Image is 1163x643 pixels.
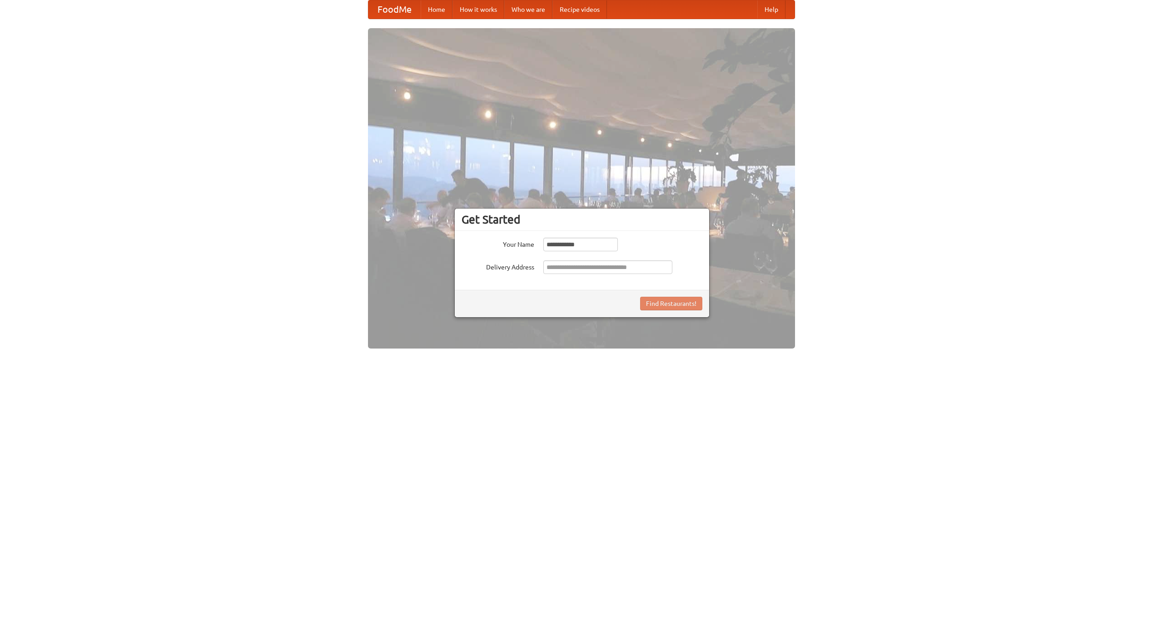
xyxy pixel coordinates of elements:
a: Who we are [504,0,552,19]
a: Help [757,0,785,19]
label: Your Name [462,238,534,249]
a: FoodMe [368,0,421,19]
a: Recipe videos [552,0,607,19]
label: Delivery Address [462,260,534,272]
a: How it works [452,0,504,19]
h3: Get Started [462,213,702,226]
button: Find Restaurants! [640,297,702,310]
a: Home [421,0,452,19]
